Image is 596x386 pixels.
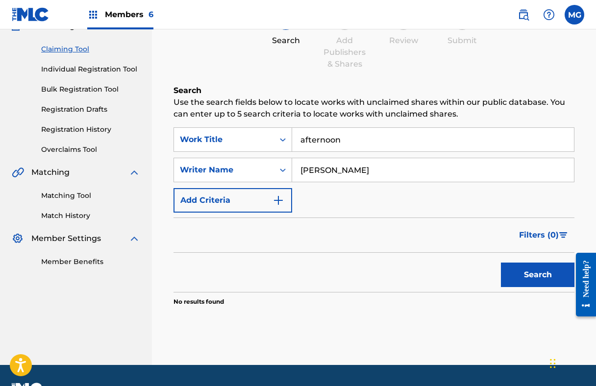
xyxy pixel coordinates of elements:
[174,188,292,213] button: Add Criteria
[514,5,533,24] a: Public Search
[174,85,574,96] h6: Search
[41,84,140,95] a: Bulk Registration Tool
[180,134,268,145] div: Work Title
[513,223,574,247] button: Filters (0)
[41,124,140,135] a: Registration History
[41,44,140,54] a: Claiming Tool
[180,164,268,176] div: Writer Name
[539,5,559,24] div: Help
[128,167,140,178] img: expand
[547,339,596,386] iframe: Chat Widget
[501,263,574,287] button: Search
[41,104,140,115] a: Registration Drafts
[41,257,140,267] a: Member Benefits
[41,191,140,201] a: Matching Tool
[41,64,140,74] a: Individual Registration Tool
[519,229,559,241] span: Filters ( 0 )
[87,9,99,21] img: Top Rightsholders
[543,9,555,21] img: help
[149,10,153,19] span: 6
[379,35,428,47] div: Review
[12,7,50,22] img: MLC Logo
[174,127,574,292] form: Search Form
[273,194,284,206] img: 9d2ae6d4665cec9f34b9.svg
[12,167,24,178] img: Matching
[174,96,574,120] p: Use the search fields below to locate works with unclaimed shares within our public database. You...
[550,349,556,378] div: Drag
[31,167,70,178] span: Matching
[41,211,140,221] a: Match History
[438,35,487,47] div: Submit
[128,233,140,244] img: expand
[105,9,153,20] span: Members
[559,232,568,238] img: filter
[41,145,140,155] a: Overclaims Tool
[174,297,224,306] p: No results found
[569,245,596,324] iframe: Resource Center
[320,35,369,70] div: Add Publishers & Shares
[518,9,529,21] img: search
[12,233,24,244] img: Member Settings
[565,5,584,24] div: User Menu
[261,35,310,47] div: Search
[31,233,101,244] span: Member Settings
